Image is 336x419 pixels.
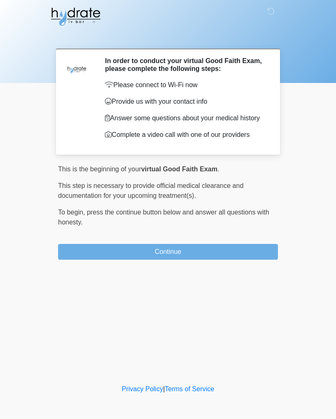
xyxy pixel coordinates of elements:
[105,57,265,73] h2: In order to conduct your virtual Good Faith Exam, please complete the following steps:
[105,113,265,123] p: Answer some questions about your medical history
[58,182,243,199] span: This step is necessary to provide official medical clearance and documentation for your upcoming ...
[217,166,219,173] span: .
[165,385,214,392] a: Terms of Service
[105,130,265,140] p: Complete a video call with one of our providers
[50,6,101,27] img: Hydrate IV Bar - South Jordan Logo
[105,97,265,107] p: Provide us with your contact info
[163,385,165,392] a: |
[58,244,278,260] button: Continue
[141,166,217,173] strong: virtual Good Faith Exam
[52,30,284,45] h1: ‎ ‎ ‎
[58,166,141,173] span: This is the beginning of your
[105,80,265,90] p: Please connect to Wi-Fi now
[58,209,269,226] span: press the continue button below and answer all questions with honesty.
[122,385,163,392] a: Privacy Policy
[64,57,89,82] img: Agent Avatar
[58,209,87,216] span: To begin,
